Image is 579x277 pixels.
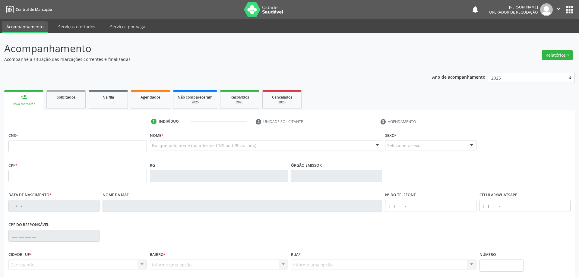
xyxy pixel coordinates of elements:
label: Data de nascimento [8,190,52,200]
button: notifications [471,5,479,14]
div: 2025 [267,100,297,105]
span: Busque pelo nome (ou informe CNS ou CPF ao lado) [152,142,256,149]
span: Cancelados [272,95,292,100]
div: Indivíduo [159,119,179,124]
i:  [555,5,562,12]
label: Sexo [385,131,397,140]
div: 2025 [178,100,213,105]
label: Órgão emissor [291,161,322,170]
label: CPF [8,161,17,170]
div: Nova marcação [8,102,39,106]
label: Bairro [150,250,166,260]
button: Relatórios [542,50,573,60]
label: Número [479,250,496,260]
label: Nº do Telefone [385,190,416,200]
label: RG [150,161,155,170]
a: Acompanhamento [2,21,48,33]
label: CNS [8,131,18,140]
span: Agendados [141,95,160,100]
button: apps [564,5,575,15]
label: Nome da mãe [103,190,129,200]
img: img [540,3,553,16]
input: ___.___.___-__ [8,230,100,242]
span: Central de Marcação [16,7,52,12]
label: Nome [150,131,163,140]
input: __/__/____ [8,200,100,212]
label: Celular/WhatsApp [479,190,517,200]
label: CPF do responsável [8,220,49,230]
span: Resolvidos [230,95,249,100]
div: 2025 [225,100,255,105]
p: Acompanhe a situação das marcações correntes e finalizadas [4,56,403,62]
a: Serviços ofertados [54,21,100,32]
span: Não compareceram [178,95,213,100]
div: 1 [151,119,157,124]
input: (__) _____-_____ [385,200,476,212]
div: person_add [21,94,27,100]
p: Ano de acompanhamento [432,73,486,80]
a: Serviços por vaga [106,21,150,32]
p: Acompanhamento [4,41,403,56]
div: [PERSON_NAME] [489,5,538,10]
a: Central de Marcação [4,5,52,14]
span: Solicitados [57,95,75,100]
span: Selecione o sexo [387,142,420,149]
span: Na fila [103,95,114,100]
span: Operador de regulação [489,10,538,15]
button:  [553,3,564,16]
input: (__) _____-_____ [479,200,571,212]
label: Rua [291,250,301,260]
